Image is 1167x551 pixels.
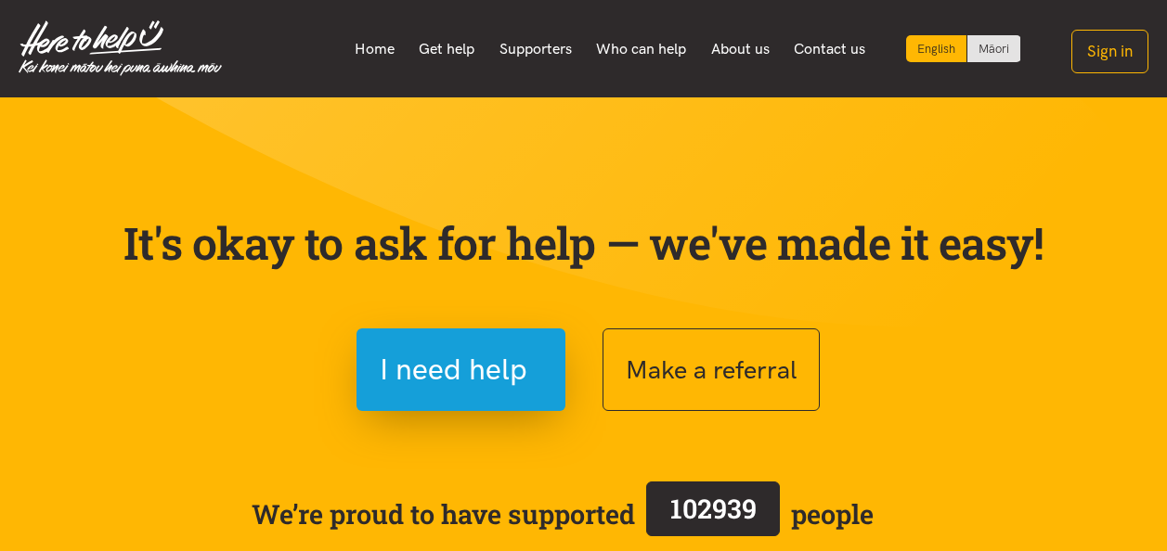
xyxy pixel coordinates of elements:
span: We’re proud to have supported people [252,478,874,550]
a: Home [342,30,407,69]
a: Who can help [584,30,699,69]
img: Home [19,20,222,76]
button: Sign in [1071,30,1148,73]
a: Get help [407,30,487,69]
div: Current language [906,35,967,62]
span: 102939 [670,491,757,526]
button: I need help [357,328,565,411]
span: I need help [380,346,527,393]
a: Contact us [782,30,878,69]
a: 102939 [635,478,791,550]
div: Language toggle [906,35,1021,62]
a: About us [699,30,783,69]
p: It's okay to ask for help — we've made it easy! [120,216,1048,270]
a: Switch to Te Reo Māori [967,35,1020,62]
button: Make a referral [603,328,820,411]
a: Supporters [486,30,584,69]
